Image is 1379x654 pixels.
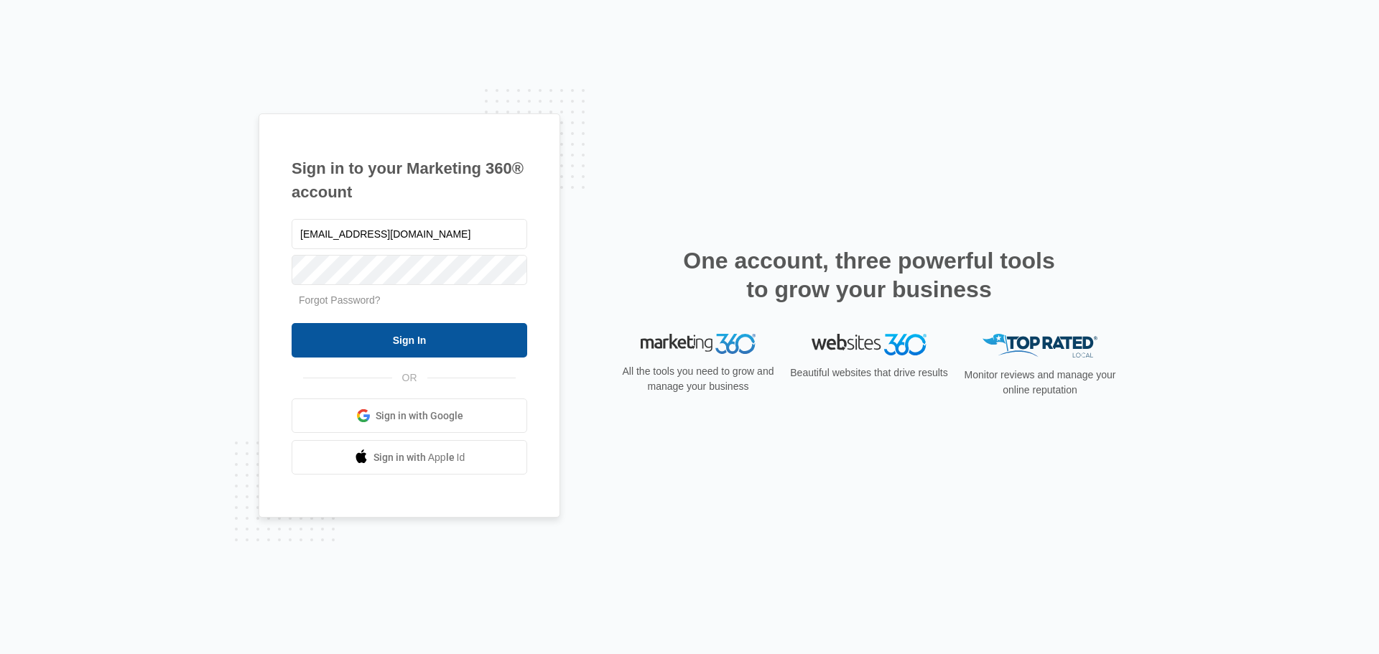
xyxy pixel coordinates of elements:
a: Forgot Password? [299,294,381,306]
h2: One account, three powerful tools to grow your business [679,246,1059,304]
h1: Sign in to your Marketing 360® account [292,157,527,204]
span: OR [392,370,427,386]
img: Websites 360 [812,334,927,355]
input: Sign In [292,323,527,358]
img: Top Rated Local [983,334,1097,358]
span: Sign in with Apple Id [373,450,465,465]
a: Sign in with Google [292,398,527,433]
p: All the tools you need to grow and manage your business [618,364,779,394]
span: Sign in with Google [376,408,463,424]
p: Beautiful websites that drive results [789,365,949,380]
a: Sign in with Apple Id [292,440,527,475]
p: Monitor reviews and manage your online reputation [960,368,1120,398]
input: Email [292,219,527,249]
img: Marketing 360 [641,334,756,354]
